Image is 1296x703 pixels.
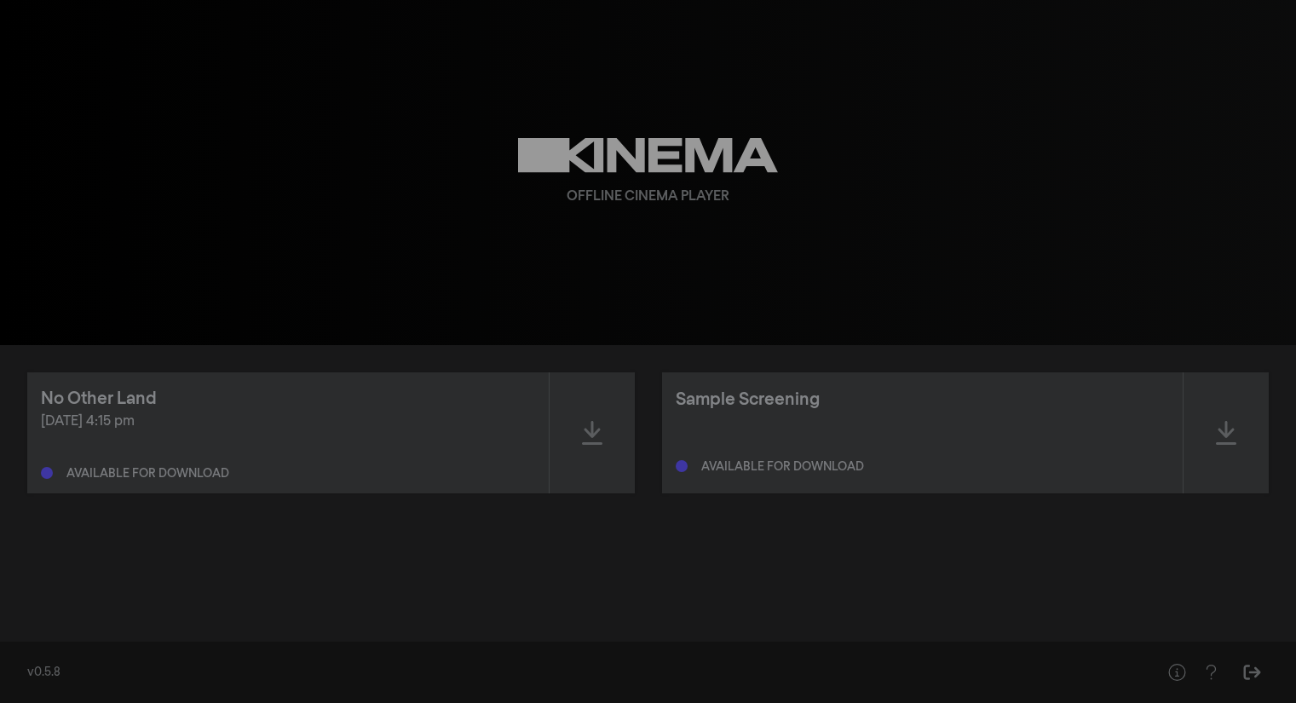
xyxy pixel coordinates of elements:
div: Offline Cinema Player [567,187,729,207]
button: Help [1194,655,1228,689]
button: Sign Out [1235,655,1269,689]
div: Available for download [701,461,864,473]
div: v0.5.8 [27,664,1126,682]
div: Available for download [66,468,229,480]
div: Sample Screening [676,387,820,412]
div: No Other Land [41,386,157,412]
div: [DATE] 4:15 pm [41,412,535,432]
button: Help [1160,655,1194,689]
